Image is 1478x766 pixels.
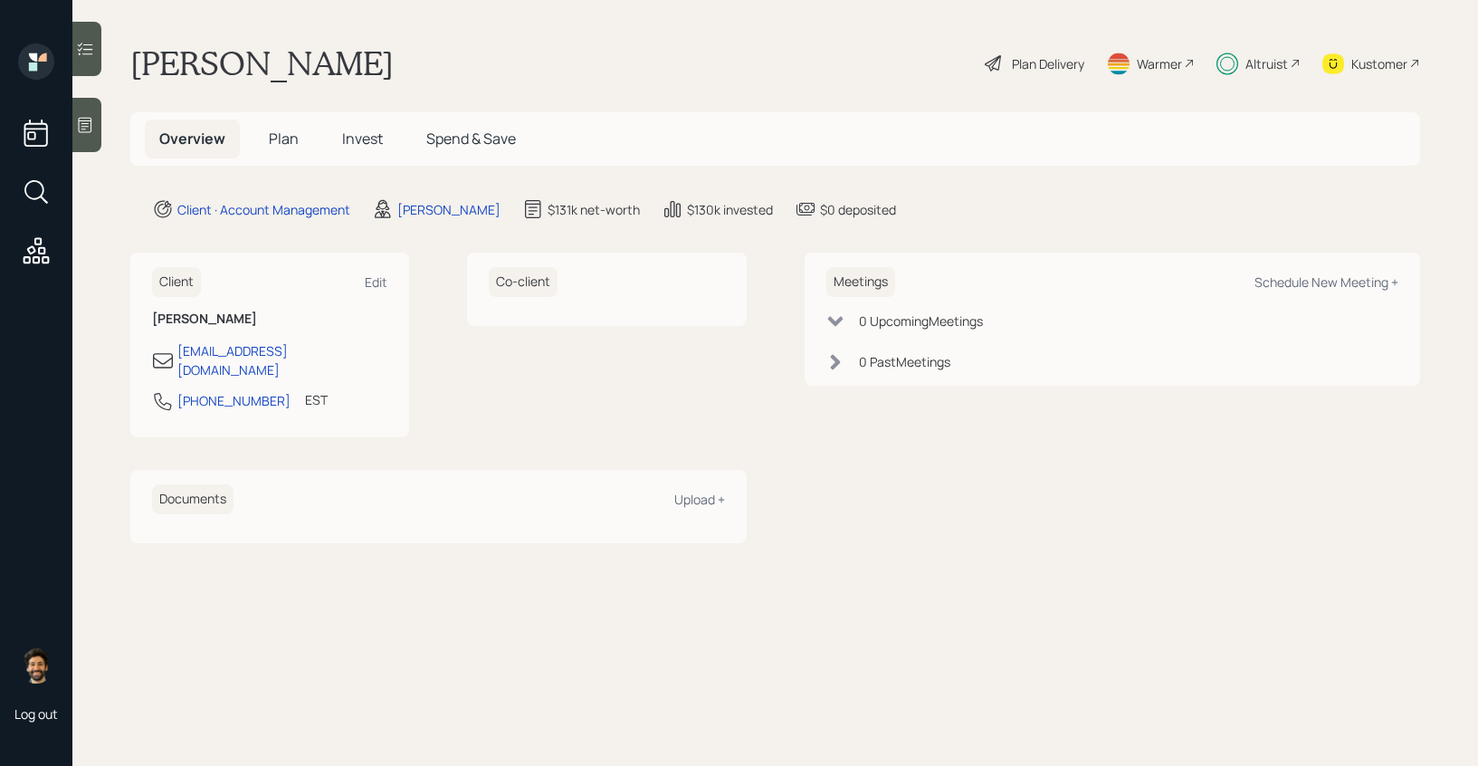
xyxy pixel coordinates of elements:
h6: Meetings [826,267,895,297]
div: Kustomer [1351,54,1407,73]
div: EST [305,390,328,409]
span: Spend & Save [426,129,516,148]
div: [PERSON_NAME] [397,200,501,219]
div: Schedule New Meeting + [1254,273,1398,291]
h6: Co-client [489,267,558,297]
div: Altruist [1245,54,1288,73]
div: $0 deposited [820,200,896,219]
div: [PHONE_NUMBER] [177,391,291,410]
div: $131k net-worth [548,200,640,219]
div: Upload + [674,491,725,508]
div: [EMAIL_ADDRESS][DOMAIN_NAME] [177,341,387,379]
div: 0 Past Meeting s [859,352,950,371]
h1: [PERSON_NAME] [130,43,394,83]
div: $130k invested [687,200,773,219]
img: eric-schwartz-headshot.png [18,647,54,684]
div: 0 Upcoming Meeting s [859,311,983,330]
div: Log out [14,705,58,723]
div: Client · Account Management [177,200,350,219]
div: Edit [365,273,387,291]
h6: Documents [152,484,234,514]
h6: Client [152,267,201,297]
span: Plan [269,129,299,148]
h6: [PERSON_NAME] [152,311,387,327]
span: Invest [342,129,383,148]
div: Warmer [1137,54,1182,73]
span: Overview [159,129,225,148]
div: Plan Delivery [1012,54,1084,73]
